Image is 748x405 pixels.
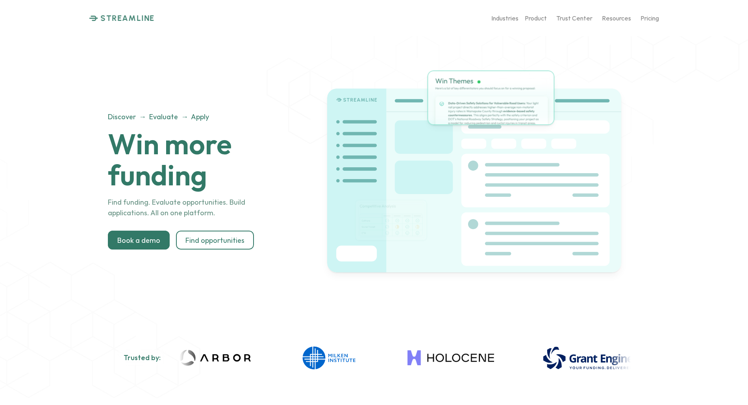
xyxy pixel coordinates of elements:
[602,14,631,22] p: Resources
[602,11,631,25] a: Resources
[641,14,659,22] p: Pricing
[108,197,285,218] p: Find funding. Evaluate opportunities. Build applications. All on one platform.
[124,353,161,362] h2: Trusted by:
[117,236,160,244] p: Book a demo
[185,236,244,244] p: Find opportunities
[108,128,305,190] h1: Win more funding
[556,11,592,25] a: Trust Center
[525,14,547,22] p: Product
[176,231,254,250] a: Find opportunities
[100,13,155,23] p: STREAMLINE
[108,231,170,250] a: Book a demo
[641,11,659,25] a: Pricing
[491,14,518,22] p: Industries
[108,111,285,122] p: Discover → Evaluate → Apply
[556,14,592,22] p: Trust Center
[89,13,155,23] a: STREAMLINE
